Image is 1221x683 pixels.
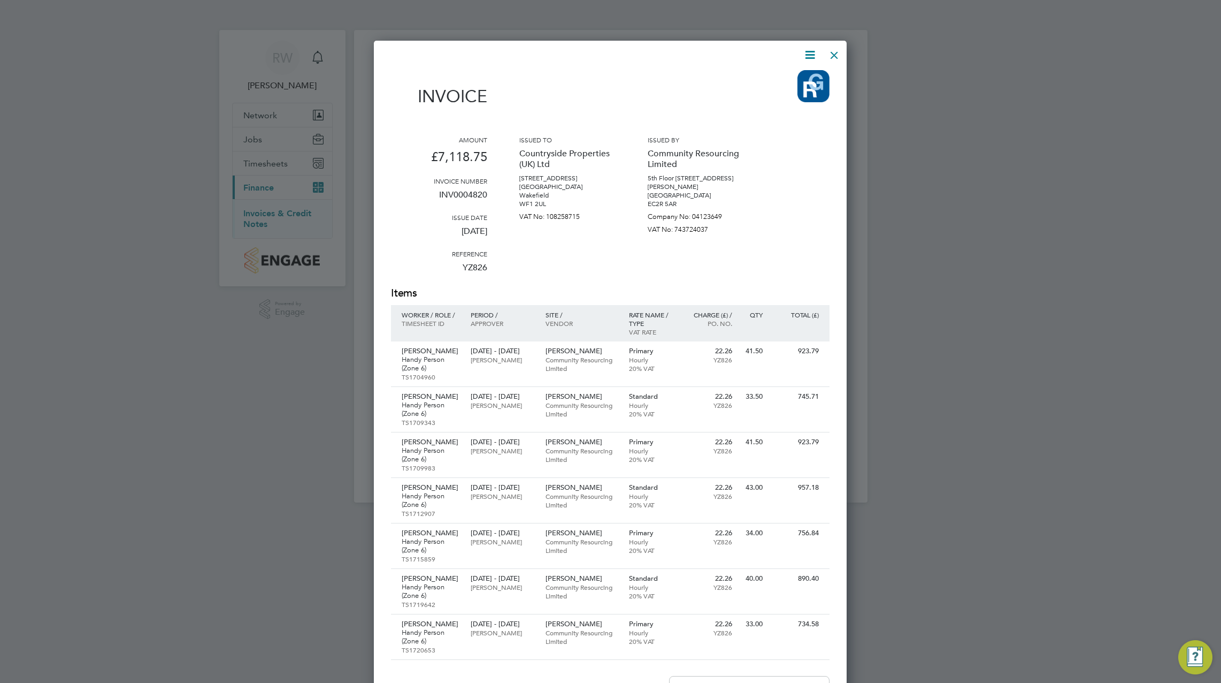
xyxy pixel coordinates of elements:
h2: Items [391,286,830,301]
p: Standard [629,574,675,583]
p: Primary [629,347,675,355]
p: 20% VAT [629,591,675,600]
p: Community Resourcing Limited [546,628,618,646]
p: Community Resourcing Limited [546,446,618,464]
p: Hourly [629,537,675,546]
p: [PERSON_NAME] [471,537,534,546]
h3: Invoice number [391,177,487,185]
p: 734.58 [773,620,819,628]
p: Handy Person (Zone 6) [402,492,460,509]
p: VAT No: 108258715 [519,208,616,221]
p: 22.26 [686,438,732,446]
p: 22.26 [686,483,732,492]
p: [PERSON_NAME] [546,347,618,355]
p: TS1712907 [402,509,460,518]
p: 20% VAT [629,455,675,464]
p: YZ826 [686,583,732,591]
p: Hourly [629,446,675,455]
p: Site / [546,310,618,319]
p: INV0004820 [391,185,487,213]
p: Standard [629,483,675,492]
p: Hourly [629,401,675,409]
p: Primary [629,529,675,537]
h3: Amount [391,135,487,144]
p: Vendor [546,319,618,328]
p: 745.71 [773,392,819,401]
p: Approver [471,319,534,328]
p: VAT rate [629,328,675,336]
p: Community Resourcing Limited [546,583,618,600]
p: [DATE] - [DATE] [471,529,534,537]
p: [PERSON_NAME] [402,347,460,355]
p: YZ826 [686,446,732,455]
p: 43.00 [743,483,763,492]
p: Community Resourcing Limited [546,355,618,373]
p: Countryside Properties (UK) Ltd [519,144,616,174]
p: TS1720653 [402,646,460,654]
p: Community Resourcing Limited [546,537,618,555]
p: [PERSON_NAME] [471,401,534,409]
p: 22.26 [686,392,732,401]
p: 34.00 [743,529,763,537]
p: 5th Floor [STREET_ADDRESS][PERSON_NAME] [648,174,744,191]
p: 20% VAT [629,546,675,555]
p: £7,118.75 [391,144,487,177]
p: Hourly [629,355,675,364]
p: Primary [629,620,675,628]
p: Standard [629,392,675,401]
p: YZ826 [391,258,487,286]
p: 923.79 [773,438,819,446]
p: [PERSON_NAME] [471,628,534,637]
p: [PERSON_NAME] [546,574,618,583]
p: 957.18 [773,483,819,492]
p: [PERSON_NAME] [402,392,460,401]
p: Hourly [629,628,675,637]
p: Wakefield [519,191,616,200]
p: Handy Person (Zone 6) [402,355,460,373]
p: TS1715859 [402,555,460,563]
h3: Issued to [519,135,616,144]
h3: Issued by [648,135,744,144]
p: [PERSON_NAME] [471,446,534,455]
p: YZ826 [686,401,732,409]
p: [PERSON_NAME] [546,529,618,537]
p: [DATE] [391,222,487,249]
p: 20% VAT [629,500,675,509]
p: 22.26 [686,347,732,355]
p: WF1 2UL [519,200,616,208]
p: [GEOGRAPHIC_DATA] [648,191,744,200]
p: 890.40 [773,574,819,583]
p: Primary [629,438,675,446]
p: [PERSON_NAME] [546,620,618,628]
p: 923.79 [773,347,819,355]
p: 22.26 [686,529,732,537]
p: [PERSON_NAME] [402,438,460,446]
p: 20% VAT [629,364,675,373]
p: 756.84 [773,529,819,537]
p: 20% VAT [629,409,675,418]
p: 41.50 [743,438,763,446]
p: 22.26 [686,574,732,583]
p: Community Resourcing Limited [546,492,618,509]
p: [PERSON_NAME] [546,438,618,446]
p: [PERSON_NAME] [471,355,534,364]
p: 20% VAT [629,637,675,646]
p: Handy Person (Zone 6) [402,583,460,600]
h3: Issue date [391,213,487,222]
p: 41.50 [743,347,763,355]
p: QTY [743,310,763,319]
p: Handy Person (Zone 6) [402,628,460,646]
p: Worker / Role / [402,310,460,319]
button: Engage Resource Center [1178,640,1212,674]
p: 22.26 [686,620,732,628]
p: [DATE] - [DATE] [471,574,534,583]
p: Period / [471,310,534,319]
p: [PERSON_NAME] [402,574,460,583]
p: [GEOGRAPHIC_DATA] [519,183,616,191]
p: Po. No. [686,319,732,328]
p: Timesheet ID [402,319,460,328]
p: 40.00 [743,574,763,583]
p: Community Resourcing Limited [546,401,618,418]
p: [PERSON_NAME] [402,529,460,537]
p: Total (£) [773,310,819,319]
